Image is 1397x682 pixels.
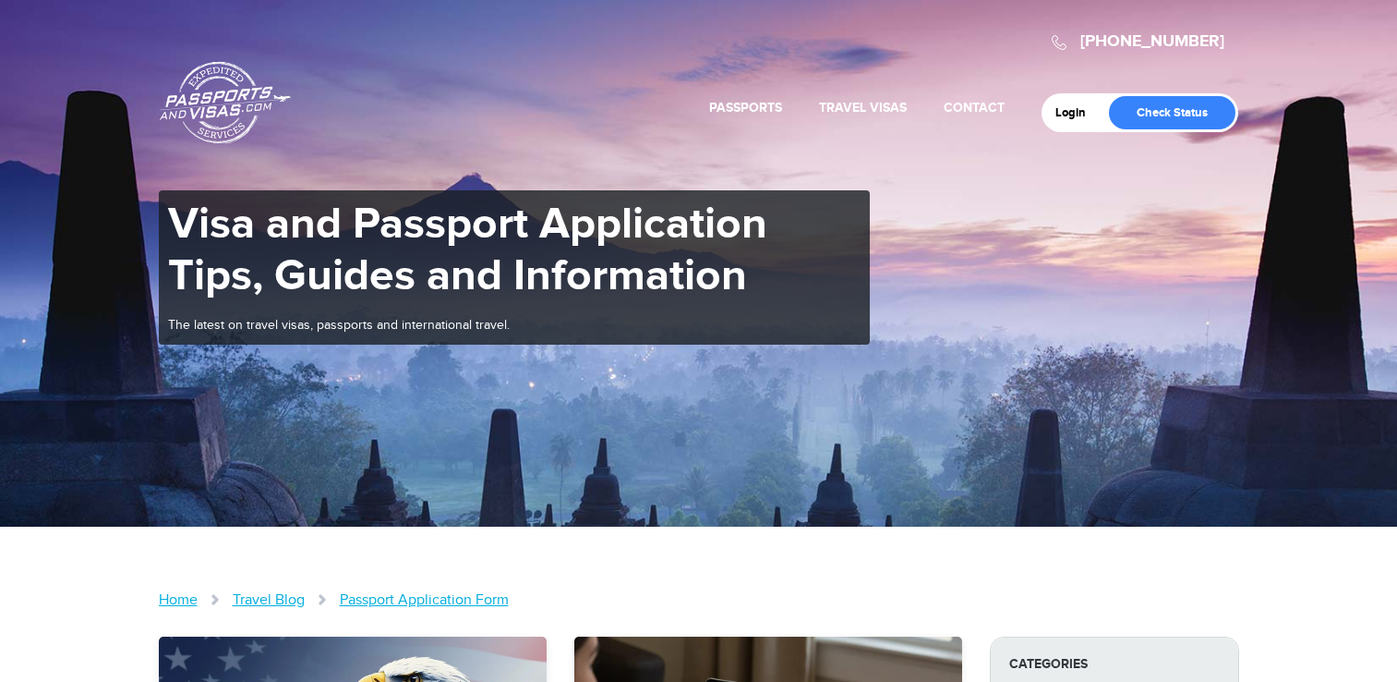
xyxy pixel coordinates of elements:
[1055,105,1099,120] a: Login
[233,591,305,609] a: Travel Blog
[1109,96,1235,129] a: Check Status
[709,100,782,116] a: Passports
[159,591,198,609] a: Home
[819,100,907,116] a: Travel Visas
[160,61,291,144] a: Passports & [DOMAIN_NAME]
[168,200,861,303] h1: Visa and Passport Application Tips, Guides and Information
[1080,31,1224,52] a: [PHONE_NUMBER]
[340,591,509,609] a: Passport Application Form
[168,317,861,335] p: The latest on travel visas, passports and international travel.
[944,100,1005,116] a: Contact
